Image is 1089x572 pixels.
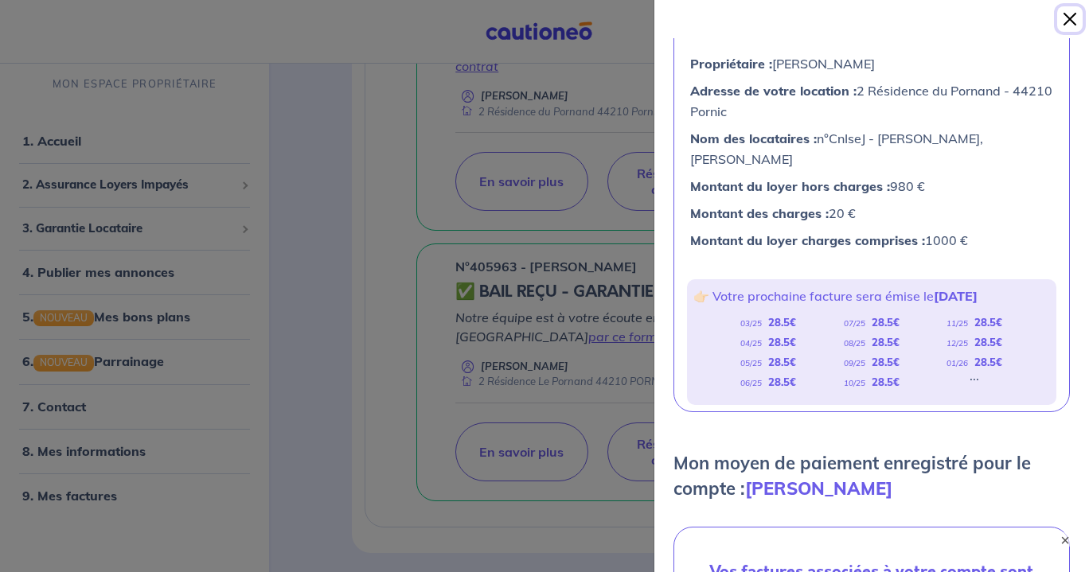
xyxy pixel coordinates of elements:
em: 06/25 [740,378,762,388]
strong: [DATE] [934,288,978,304]
strong: 28.5 € [974,316,1002,329]
strong: Montant des charges : [690,205,829,221]
em: 01/26 [947,358,968,368]
em: 04/25 [740,338,762,348]
button: Close [1057,6,1083,32]
p: 1000 € [690,230,1053,251]
strong: 28.5 € [768,336,796,348]
strong: Montant du loyer charges comprises : [690,232,925,248]
button: × [1057,532,1073,548]
strong: 28.5 € [872,336,900,348]
strong: 28.5 € [872,356,900,368]
strong: [PERSON_NAME] [745,477,892,500]
strong: 28.5 € [768,375,796,388]
strong: 28.5 € [872,375,900,388]
em: 08/25 [844,338,865,348]
em: 09/25 [844,358,865,368]
p: 👉🏻 Votre prochaine facture sera émise le [693,286,1050,306]
em: 05/25 [740,358,762,368]
strong: 28.5 € [768,356,796,368]
em: 10/25 [844,378,865,388]
em: 03/25 [740,318,762,329]
strong: Montant du loyer hors charges : [690,178,890,194]
p: 2 Résidence du Pornand - 44210 Pornic [690,80,1053,122]
p: 20 € [690,203,1053,224]
em: 12/25 [947,338,968,348]
strong: 28.5 € [872,316,900,329]
strong: 28.5 € [974,336,1002,348]
strong: 28.5 € [974,356,1002,368]
em: 07/25 [844,318,865,329]
strong: Adresse de votre location : [690,83,857,99]
p: Mon moyen de paiement enregistré pour le compte : [673,450,1070,501]
div: ... [970,372,979,392]
p: [PERSON_NAME] [690,53,1053,74]
em: 11/25 [947,318,968,329]
strong: 28.5 € [768,316,796,329]
strong: Nom des locataires : [690,130,817,146]
p: 980 € [690,176,1053,197]
p: n°CnIseJ - [PERSON_NAME], [PERSON_NAME] [690,128,1053,169]
strong: Propriétaire : [690,56,772,72]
